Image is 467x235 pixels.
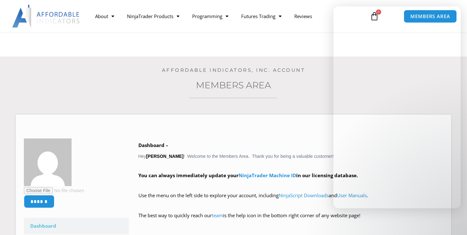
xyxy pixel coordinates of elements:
p: Use the menu on the left side to explore your account, including and . [138,191,443,209]
strong: You can always immediately update your in our licensing database. [138,172,358,178]
a: NinjaTrader Products [121,9,186,23]
a: Affordable Indicators, Inc. Account [162,67,305,73]
a: NinjaTrader Machine ID [239,172,296,178]
a: Reviews [288,9,318,23]
a: Futures Trading [235,9,288,23]
div: Hey ! Welcome to the Members Area. Thank you for being a valuable customer! [138,141,443,229]
a: Programming [186,9,235,23]
a: NinjaScript Downloads [279,192,329,198]
strong: [PERSON_NAME] [146,154,183,159]
p: The best way to quickly reach our is the help icon in the bottom right corner of any website page! [138,211,443,229]
nav: Menu [89,9,364,23]
iframe: Intercom live chat [445,213,461,229]
iframe: Intercom live chat [333,6,461,208]
a: About [89,9,121,23]
b: Dashboard – [138,142,168,148]
a: Members Area [196,80,271,91]
a: Dashboard [24,218,129,234]
img: a3b36482cb7eea2f472baa3785d63979c49ea34987238129f53dbac764c6f695 [24,138,72,186]
a: team [212,212,223,218]
img: LogoAI | Affordable Indicators – NinjaTrader [12,5,80,28]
